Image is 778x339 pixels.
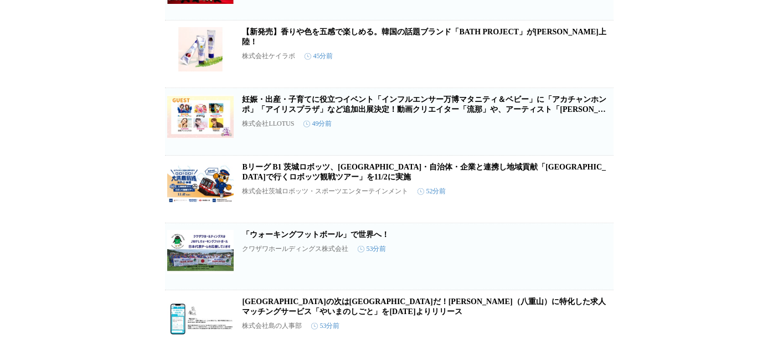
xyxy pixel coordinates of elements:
time: 45分前 [305,52,333,61]
img: 妊娠・出産・子育てに役立つイベント「インフルエンサー万博マタニティ＆ベビー」に「アカチャンホンポ」「アイリスプラザ」など追加出展決定！動画クリエイター「流那」や、アーティスト「平野莉玖」の出演も。 [167,95,234,139]
time: 53分前 [311,321,340,331]
img: 【新発売】香りや色を五感で楽しめる。韓国の話題ブランド「BATH PROJECT」が日本初上陸！ [167,27,234,71]
p: 株式会社島の人事部 [243,321,302,331]
a: [GEOGRAPHIC_DATA]の次は[GEOGRAPHIC_DATA]だ！[PERSON_NAME]（八重山）に特化した求人マッチングサービス「やいまのしごと」を[DATE]よりリリース [243,297,606,316]
p: クワザワホールディングス株式会社 [243,244,349,254]
time: 49分前 [303,119,332,129]
p: 株式会社茨城ロボッツ・スポーツエンターテインメント [243,187,409,196]
a: 「ウォーキングフットボール」で世界へ！ [243,230,390,239]
img: Bリーグ B1 茨城ロボッツ、大洗鹿島線・自治体・企業と連携し地域貢献「大洗鹿島線で行くロボッツ観戦ツアー」を11/2に実施 [167,162,234,207]
a: 妊娠・出産・子育てに役立つイベント「インフルエンサー万博マタニティ＆ベビー」に「アカチャンホンポ」「アイリスプラザ」など追加出展決定！動画クリエイター「流那」や、アーティスト「[PERSON_N... [243,95,610,124]
time: 52分前 [418,187,446,196]
a: Bリーグ B1 茨城ロボッツ、[GEOGRAPHIC_DATA]・自治体・企業と連携し地域貢献「[GEOGRAPHIC_DATA]で行くロボッツ観戦ツアー」を11/2に実施 [243,163,606,181]
p: 株式会社ケイラボ [243,52,296,61]
time: 53分前 [358,244,387,254]
img: 「ウォーキングフットボール」で世界へ！ [167,230,234,274]
a: 【新発売】香りや色を五感で楽しめる。韓国の話題ブランド「BATH PROJECT」が[PERSON_NAME]上陸！ [243,28,606,46]
p: 株式会社LLOTUS [243,119,295,129]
